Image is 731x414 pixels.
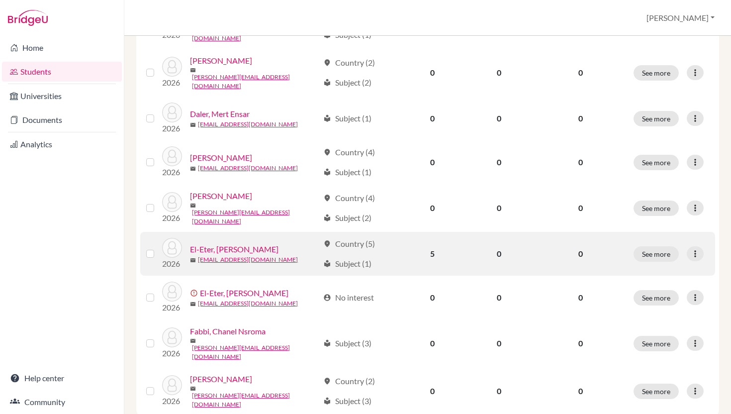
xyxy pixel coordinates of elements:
span: local_library [323,260,331,268]
td: 5 [400,232,465,276]
span: location_on [323,194,331,202]
a: Universities [2,86,122,106]
td: 0 [465,184,534,232]
span: local_library [323,214,331,222]
td: 0 [400,97,465,140]
button: See more [634,290,679,306]
a: El-Eter, [PERSON_NAME] [190,243,278,255]
a: [PERSON_NAME][EMAIL_ADDRESS][DOMAIN_NAME] [192,208,319,226]
a: [EMAIL_ADDRESS][DOMAIN_NAME] [198,255,298,264]
span: local_library [323,31,331,39]
span: error_outline [190,289,200,297]
a: [PERSON_NAME][EMAIL_ADDRESS][DOMAIN_NAME] [192,73,319,91]
a: Documents [2,110,122,130]
img: El-Eter, Omar Rabeh [162,282,182,302]
span: local_library [323,114,331,122]
span: account_circle [323,294,331,302]
img: El-Eter, Amir [162,238,182,258]
img: Frimpong, Dorcas [162,375,182,395]
button: See more [634,155,679,170]
p: 0 [540,385,622,397]
p: 2026 [162,212,182,224]
img: Effah, Thomas Sylvan Yeiko [162,192,182,212]
button: See more [634,336,679,351]
div: Subject (1) [323,258,371,270]
td: 0 [465,49,534,97]
a: Students [2,62,122,82]
p: 2026 [162,395,182,407]
a: El-Eter, [PERSON_NAME] [200,287,288,299]
p: 2026 [162,77,182,89]
div: Country (2) [323,57,375,69]
p: 0 [540,248,622,260]
div: Country (5) [323,238,375,250]
div: Subject (1) [323,166,371,178]
button: See more [634,111,679,126]
a: Community [2,392,122,412]
span: location_on [323,59,331,67]
div: Country (4) [323,192,375,204]
img: Boni, Ryan [162,57,182,77]
img: Bridge-U [8,10,48,26]
td: 0 [400,319,465,367]
p: 0 [540,202,622,214]
span: mail [190,338,196,344]
a: [EMAIL_ADDRESS][DOMAIN_NAME] [198,164,298,173]
a: [PERSON_NAME] [190,190,252,202]
p: 2026 [162,258,182,270]
button: See more [634,246,679,262]
img: Dib, Ali [162,146,182,166]
a: Home [2,38,122,58]
span: location_on [323,377,331,385]
div: Country (2) [323,375,375,387]
a: [PERSON_NAME][EMAIL_ADDRESS][DOMAIN_NAME] [192,391,319,409]
button: See more [634,201,679,216]
div: No interest [323,292,374,304]
p: 0 [540,337,622,349]
img: Daler, Mert Ensar [162,103,182,122]
p: 0 [540,112,622,124]
span: mail [190,386,196,392]
a: Daler, Mert Ensar [190,108,250,120]
span: mail [190,166,196,172]
span: local_library [323,168,331,176]
td: 0 [465,232,534,276]
td: 0 [400,276,465,319]
a: [PERSON_NAME] [190,55,252,67]
span: mail [190,301,196,307]
a: Analytics [2,134,122,154]
p: 2026 [162,166,182,178]
td: 0 [400,184,465,232]
td: 0 [465,276,534,319]
div: Subject (2) [323,212,371,224]
span: mail [190,67,196,73]
a: [PERSON_NAME] [190,152,252,164]
div: Subject (2) [323,77,371,89]
div: Subject (1) [323,112,371,124]
span: local_library [323,397,331,405]
div: Subject (3) [323,395,371,407]
span: location_on [323,148,331,156]
p: 2026 [162,347,182,359]
div: Subject (3) [323,337,371,349]
td: 0 [465,319,534,367]
a: [EMAIL_ADDRESS][DOMAIN_NAME] [198,120,298,129]
a: [PERSON_NAME] [190,373,252,385]
td: 0 [465,140,534,184]
p: 0 [540,292,622,304]
span: mail [190,203,196,208]
img: Fabbi, Chanel Nsroma [162,327,182,347]
span: local_library [323,79,331,87]
p: 2026 [162,302,182,313]
span: local_library [323,339,331,347]
a: Help center [2,368,122,388]
a: [PERSON_NAME][EMAIL_ADDRESS][DOMAIN_NAME] [192,343,319,361]
p: 0 [540,67,622,79]
a: [EMAIL_ADDRESS][DOMAIN_NAME] [198,299,298,308]
p: 2026 [162,122,182,134]
p: 0 [540,156,622,168]
span: mail [190,257,196,263]
button: [PERSON_NAME] [642,8,719,27]
span: location_on [323,240,331,248]
td: 0 [400,49,465,97]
